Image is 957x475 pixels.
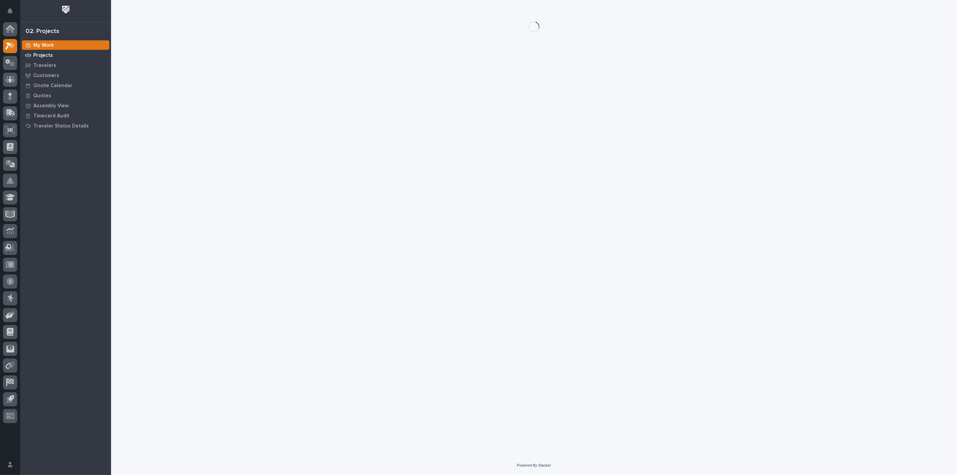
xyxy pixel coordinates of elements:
[33,63,56,69] p: Travelers
[20,60,111,70] a: Travelers
[33,93,51,99] p: Quotes
[33,42,54,48] p: My Work
[20,70,111,80] a: Customers
[20,101,111,111] a: Assembly View
[20,90,111,101] a: Quotes
[517,463,551,467] a: Powered By Stacker
[20,50,111,60] a: Projects
[33,52,53,59] p: Projects
[20,121,111,131] a: Traveler Status Details
[33,83,72,89] p: Onsite Calendar
[33,73,59,79] p: Customers
[33,123,89,129] p: Traveler Status Details
[20,80,111,90] a: Onsite Calendar
[33,103,69,109] p: Assembly View
[20,40,111,50] a: My Work
[33,113,69,119] p: Timecard Audit
[26,28,59,35] div: 02. Projects
[3,4,17,18] button: Notifications
[8,8,17,19] div: Notifications
[20,111,111,121] a: Timecard Audit
[60,3,72,16] img: Workspace Logo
